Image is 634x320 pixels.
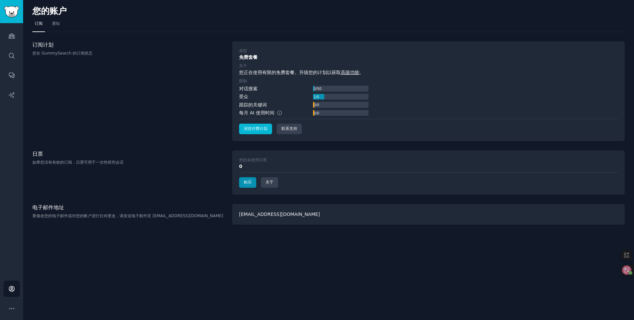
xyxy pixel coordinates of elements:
font: 关于 [265,180,273,184]
font: 跟踪的关键词 [239,102,267,107]
font: 关于 [239,63,247,68]
font: 类型 [239,49,247,53]
div: [EMAIL_ADDRESS][DOMAIN_NAME] [232,204,625,225]
font: 对话搜索 [239,86,258,91]
font: 通知 [52,21,60,26]
font: 联系支持 [281,126,297,131]
font: 您的账户 [32,6,67,16]
font: 您在 GummySearch 的订阅状态 [32,51,92,56]
font: 订阅计划 [32,42,53,48]
div: 0 / 50 [313,86,322,92]
font: 购买 [244,180,252,184]
a: 通知 [50,19,62,32]
font: 要修改您的电子邮件或对您的帐户进行任何更改，请发送电子邮件至 [EMAIL_ADDRESS][DOMAIN_NAME] [32,214,223,218]
a: 购买 [239,177,256,188]
font: 您正在使用有限的免费套餐。升级您的计划以获取 。 [239,70,364,75]
font: 免费套餐 [239,55,258,60]
div: 0 / 0 [313,110,320,116]
font: 订阅 [35,21,43,26]
a: 订阅 [32,19,45,32]
a: 浏览付费计划 [239,124,272,134]
font: 浏览付费计划 [244,126,267,131]
font: 如果您没有有效的订阅，日票可用于一次性研究会话 [32,160,123,165]
a: 高级功能 [341,70,359,75]
font: 您的未使用日票 [239,158,267,162]
font: 电子邮件地址 [32,204,64,211]
a: 联系支持 [277,124,302,134]
a: 关于 [261,177,278,188]
font: 限制 [239,79,247,83]
font: 日票 [32,151,43,157]
div: 0 [239,163,618,170]
img: GummySearch logo [4,6,19,18]
font: 受众 [239,94,248,99]
font: 每月 AI 使用时间 [239,110,274,115]
div: 0 / 0 [313,102,320,108]
div: 1 / 5 [313,94,320,100]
